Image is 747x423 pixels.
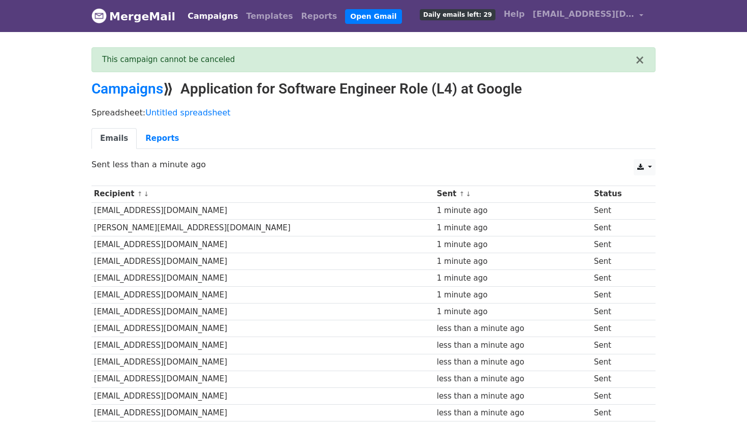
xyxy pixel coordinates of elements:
td: [EMAIL_ADDRESS][DOMAIN_NAME] [91,270,434,287]
a: Campaigns [183,6,242,26]
a: Reports [297,6,341,26]
h2: ⟫ Application for Software Engineer Role (L4) at Google [91,80,656,98]
a: Open Gmail [345,9,401,24]
div: 1 minute ago [437,256,589,267]
td: Sent [592,354,647,371]
td: Sent [592,253,647,269]
span: [EMAIL_ADDRESS][DOMAIN_NAME] [533,8,634,20]
p: Sent less than a minute ago [91,159,656,170]
a: Untitled spreadsheet [145,108,230,117]
div: less than a minute ago [437,407,589,419]
td: Sent [592,320,647,337]
a: MergeMail [91,6,175,27]
td: [EMAIL_ADDRESS][DOMAIN_NAME] [91,253,434,269]
a: Help [500,4,528,24]
a: Campaigns [91,80,163,97]
td: Sent [592,337,647,354]
td: [EMAIL_ADDRESS][DOMAIN_NAME] [91,404,434,421]
td: Sent [592,270,647,287]
td: [EMAIL_ADDRESS][DOMAIN_NAME] [91,337,434,354]
td: [EMAIL_ADDRESS][DOMAIN_NAME] [91,202,434,219]
button: × [635,54,645,66]
td: Sent [592,236,647,253]
td: Sent [592,371,647,387]
a: ↑ [459,190,465,198]
a: Reports [137,128,188,149]
td: Sent [592,404,647,421]
div: less than a minute ago [437,373,589,385]
td: [EMAIL_ADDRESS][DOMAIN_NAME] [91,287,434,304]
div: 1 minute ago [437,289,589,301]
div: This campaign cannot be canceled [102,54,635,66]
div: 1 minute ago [437,239,589,251]
a: [EMAIL_ADDRESS][DOMAIN_NAME] [528,4,647,28]
a: Templates [242,6,297,26]
div: 1 minute ago [437,205,589,217]
th: Recipient [91,186,434,202]
td: [EMAIL_ADDRESS][DOMAIN_NAME] [91,236,434,253]
div: less than a minute ago [437,356,589,368]
th: Sent [434,186,592,202]
div: 1 minute ago [437,273,589,284]
span: Daily emails left: 29 [420,9,495,20]
a: Emails [91,128,137,149]
div: 1 minute ago [437,306,589,318]
a: ↓ [143,190,149,198]
div: 1 minute ago [437,222,589,234]
th: Status [592,186,647,202]
td: Sent [592,304,647,320]
div: less than a minute ago [437,390,589,402]
div: less than a minute ago [437,323,589,335]
div: less than a minute ago [437,340,589,351]
td: [EMAIL_ADDRESS][DOMAIN_NAME] [91,320,434,337]
p: Spreadsheet: [91,107,656,118]
td: Sent [592,202,647,219]
a: Daily emails left: 29 [416,4,500,24]
td: Sent [592,387,647,404]
a: ↑ [137,190,143,198]
td: [EMAIL_ADDRESS][DOMAIN_NAME] [91,387,434,404]
td: Sent [592,219,647,236]
td: [EMAIL_ADDRESS][DOMAIN_NAME] [91,354,434,371]
td: Sent [592,287,647,304]
img: MergeMail logo [91,8,107,23]
td: [EMAIL_ADDRESS][DOMAIN_NAME] [91,304,434,320]
a: ↓ [465,190,471,198]
td: [EMAIL_ADDRESS][DOMAIN_NAME] [91,371,434,387]
td: [PERSON_NAME][EMAIL_ADDRESS][DOMAIN_NAME] [91,219,434,236]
